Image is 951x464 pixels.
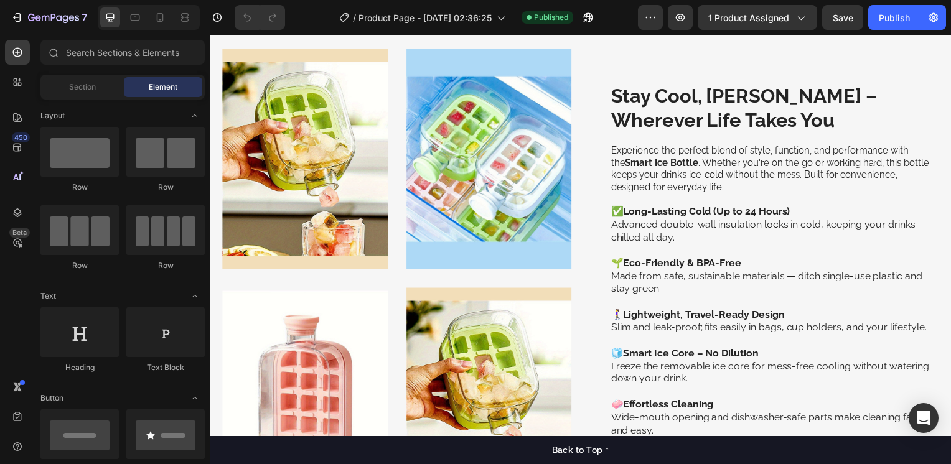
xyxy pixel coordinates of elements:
h2: Stay Cool, [PERSON_NAME] – Wherever Life Takes You [403,48,734,101]
strong: Long-Lasting Cold (Up to 24 Hours) [416,172,584,184]
input: Search Sections & Elements [40,40,205,65]
button: Save [822,5,863,30]
div: Row [40,260,119,271]
span: Button [40,392,63,404]
span: Element [149,81,177,93]
div: Open Intercom Messenger [909,403,939,433]
div: Text Block [126,362,205,373]
div: 450 [12,132,30,142]
p: Experience the perfect blend of style, function, and performance with the . Whether you're on the... [404,111,733,160]
p: 7 [82,10,87,25]
div: Row [126,260,205,271]
span: Section [69,81,96,93]
strong: Lightweight, Travel-Ready Design [416,276,579,288]
span: Toggle open [185,106,205,126]
button: 7 [5,5,93,30]
p: ✅ Advanced double-wall insulation locks in cold, keeping your drinks chilled all day. [404,172,733,211]
span: / [353,11,356,24]
strong: Smart Ice Core – No Dilution [416,315,553,327]
div: Undo/Redo [235,5,285,30]
span: Toggle open [185,388,205,408]
div: Publish [879,11,910,24]
div: Back to Top ↑ [344,412,403,425]
p: 🌱 Made from safe, sustainable materials — ditch single-use plastic and stay green. [404,224,733,262]
div: Heading [40,362,119,373]
strong: Eco-Friendly & BPA-Free [416,224,535,236]
span: Layout [40,110,65,121]
span: 1 product assigned [708,11,789,24]
strong: Smart Ice Bottle [418,124,492,135]
p: 🚶‍♀️ Slim and leak-proof; fits easily in bags, cup holders, and your lifestyle. [404,276,733,302]
img: 17982dbde3d14b219a3b9e405e9458ae-goods_1080x.jpg [198,14,365,236]
div: Row [40,182,119,193]
button: Publish [868,5,921,30]
p: 🧊 Freeze the removable ice core for mess-free cooling without watering down your drink. [404,315,733,353]
iframe: Design area [210,35,951,464]
div: Beta [9,228,30,238]
span: Product Page - [DATE] 02:36:25 [358,11,492,24]
span: Text [40,290,56,302]
span: Toggle open [185,286,205,306]
span: Published [534,12,568,23]
div: Row [126,182,205,193]
strong: Effortless Cleaning [416,366,507,378]
p: 🧼 Wide-mouth opening and dishwasher-safe parts make cleaning fast and easy. [404,366,733,405]
span: Save [833,12,853,23]
button: 1 product assigned [698,5,817,30]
